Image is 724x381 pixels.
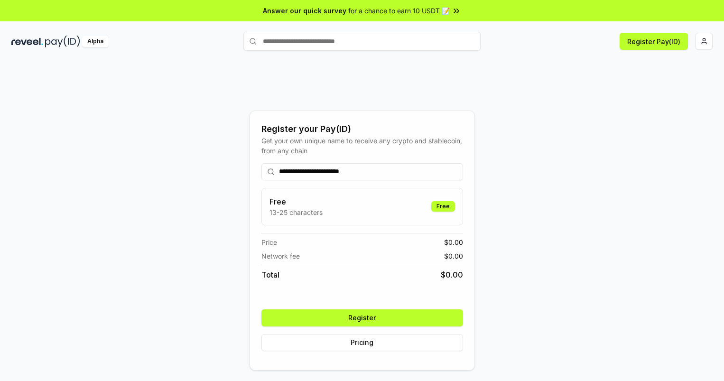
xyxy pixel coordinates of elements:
[261,309,463,326] button: Register
[269,196,323,207] h3: Free
[444,251,463,261] span: $ 0.00
[269,207,323,217] p: 13-25 characters
[444,237,463,247] span: $ 0.00
[261,237,277,247] span: Price
[261,334,463,351] button: Pricing
[11,36,43,47] img: reveel_dark
[620,33,688,50] button: Register Pay(ID)
[261,122,463,136] div: Register your Pay(ID)
[45,36,80,47] img: pay_id
[261,136,463,156] div: Get your own unique name to receive any crypto and stablecoin, from any chain
[261,269,279,280] span: Total
[263,6,346,16] span: Answer our quick survey
[431,201,455,212] div: Free
[82,36,109,47] div: Alpha
[261,251,300,261] span: Network fee
[348,6,450,16] span: for a chance to earn 10 USDT 📝
[441,269,463,280] span: $ 0.00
